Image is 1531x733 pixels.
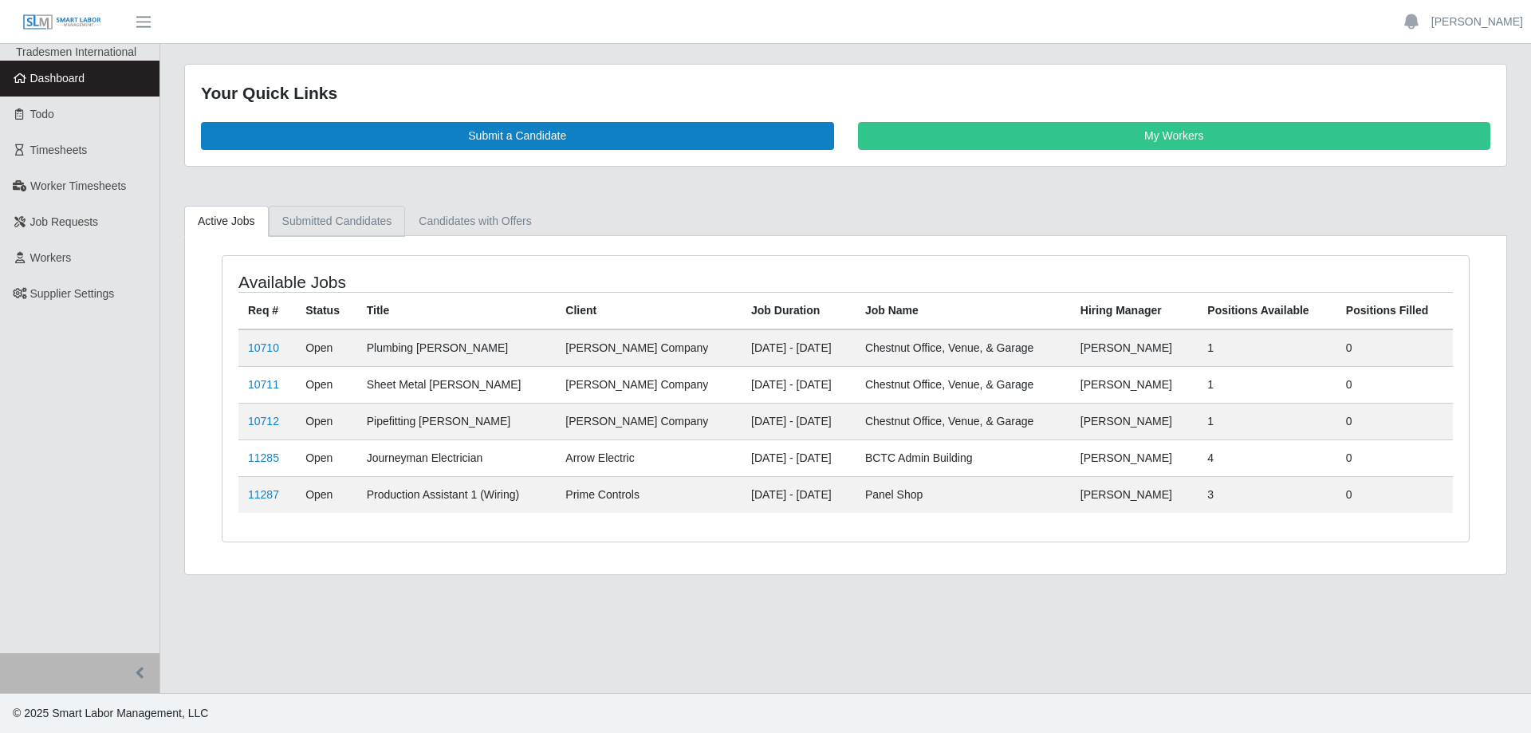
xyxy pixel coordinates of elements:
[556,292,742,329] th: Client
[248,378,279,391] a: 10711
[1198,329,1336,367] td: 1
[556,329,742,367] td: [PERSON_NAME] Company
[248,451,279,464] a: 11285
[357,439,557,476] td: Journeyman Electrician
[357,476,557,513] td: Production Assistant 1 (Wiring)
[296,476,357,513] td: Open
[1336,329,1453,367] td: 0
[296,403,357,439] td: Open
[1071,366,1198,403] td: [PERSON_NAME]
[1336,292,1453,329] th: Positions Filled
[238,272,730,292] h4: Available Jobs
[248,341,279,354] a: 10710
[858,122,1491,150] a: My Workers
[1198,403,1336,439] td: 1
[742,439,856,476] td: [DATE] - [DATE]
[30,179,126,192] span: Worker Timesheets
[357,403,557,439] td: Pipefitting [PERSON_NAME]
[1071,476,1198,513] td: [PERSON_NAME]
[1198,292,1336,329] th: Positions Available
[856,439,1071,476] td: BCTC Admin Building
[1071,403,1198,439] td: [PERSON_NAME]
[742,476,856,513] td: [DATE] - [DATE]
[742,329,856,367] td: [DATE] - [DATE]
[405,206,545,237] a: Candidates with Offers
[742,403,856,439] td: [DATE] - [DATE]
[30,215,99,228] span: Job Requests
[16,45,136,58] span: Tradesmen International
[201,122,834,150] a: Submit a Candidate
[1336,476,1453,513] td: 0
[30,108,54,120] span: Todo
[184,206,269,237] a: Active Jobs
[1198,366,1336,403] td: 1
[13,707,208,719] span: © 2025 Smart Labor Management, LLC
[742,292,856,329] th: Job Duration
[296,366,357,403] td: Open
[269,206,406,237] a: Submitted Candidates
[1336,439,1453,476] td: 0
[248,415,279,428] a: 10712
[201,81,1490,106] div: Your Quick Links
[296,329,357,367] td: Open
[556,439,742,476] td: Arrow Electric
[1198,439,1336,476] td: 4
[30,251,72,264] span: Workers
[1336,366,1453,403] td: 0
[248,488,279,501] a: 11287
[556,403,742,439] td: [PERSON_NAME] Company
[22,14,102,31] img: SLM Logo
[357,329,557,367] td: Plumbing [PERSON_NAME]
[357,366,557,403] td: Sheet Metal [PERSON_NAME]
[296,439,357,476] td: Open
[1431,14,1523,30] a: [PERSON_NAME]
[30,72,85,85] span: Dashboard
[1071,292,1198,329] th: Hiring Manager
[1071,329,1198,367] td: [PERSON_NAME]
[856,403,1071,439] td: Chestnut Office, Venue, & Garage
[742,366,856,403] td: [DATE] - [DATE]
[296,292,357,329] th: Status
[30,287,115,300] span: Supplier Settings
[238,292,296,329] th: Req #
[556,366,742,403] td: [PERSON_NAME] Company
[357,292,557,329] th: Title
[556,476,742,513] td: Prime Controls
[1071,439,1198,476] td: [PERSON_NAME]
[1198,476,1336,513] td: 3
[30,144,88,156] span: Timesheets
[856,476,1071,513] td: Panel Shop
[856,292,1071,329] th: Job Name
[856,366,1071,403] td: Chestnut Office, Venue, & Garage
[1336,403,1453,439] td: 0
[856,329,1071,367] td: Chestnut Office, Venue, & Garage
